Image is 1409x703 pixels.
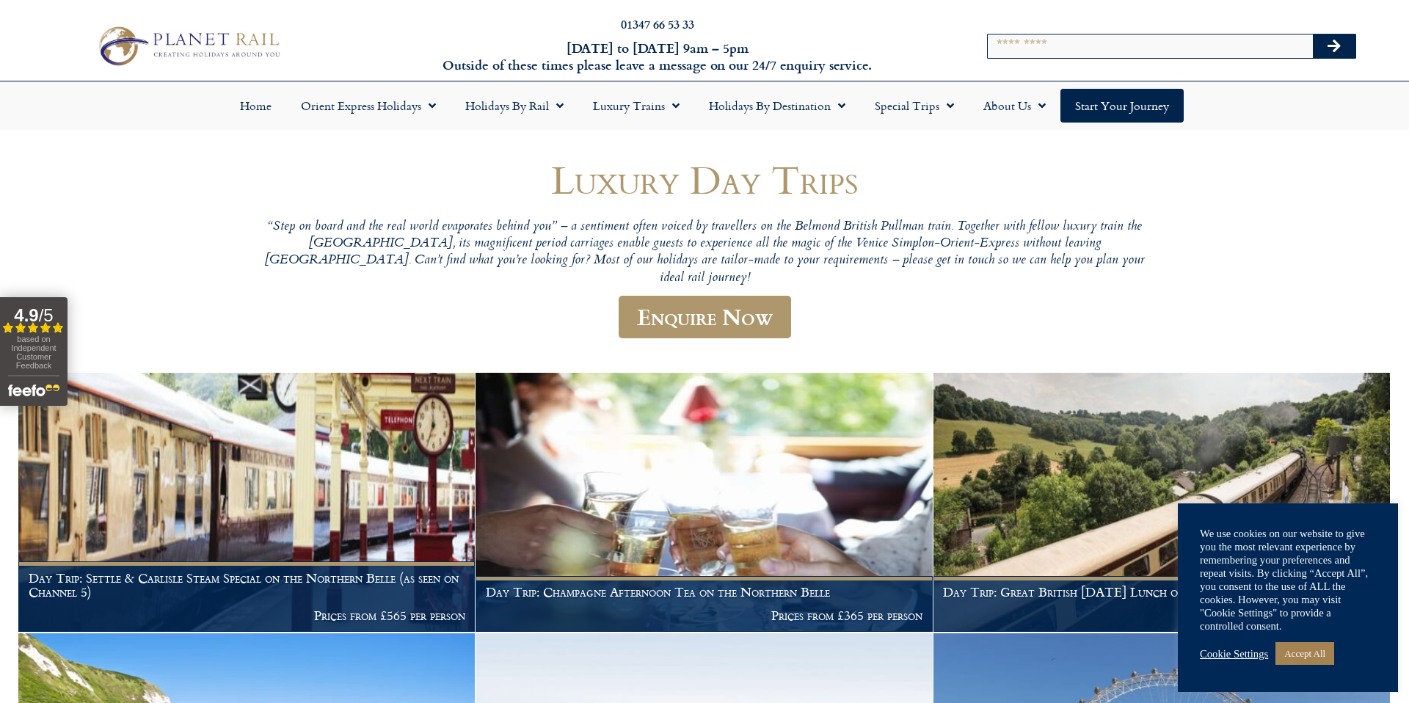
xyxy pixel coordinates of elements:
h1: Luxury Day Trips [264,158,1145,201]
a: Orient Express Holidays [286,89,451,123]
a: Day Trip: Settle & Carlisle Steam Special on the Northern Belle (as seen on Channel 5) Prices fro... [18,373,476,633]
a: Cookie Settings [1200,647,1268,660]
a: Enquire Now [619,296,791,339]
p: “Step on board and the real world evaporates behind you” – a sentiment often voiced by travellers... [264,219,1145,287]
a: Home [225,89,286,123]
button: Search [1313,34,1355,58]
img: Planet Rail Train Holidays Logo [91,22,285,70]
a: Holidays by Rail [451,89,578,123]
a: 01347 66 53 33 [621,15,694,32]
h1: Day Trip: Great British [DATE] Lunch on the [GEOGRAPHIC_DATA] [943,585,1380,600]
nav: Menu [7,89,1402,123]
a: Start your Journey [1060,89,1184,123]
h6: [DATE] to [DATE] 9am – 5pm Outside of these times please leave a message on our 24/7 enquiry serv... [379,40,936,74]
a: Holidays by Destination [694,89,860,123]
a: Day Trip: Great British [DATE] Lunch on the [GEOGRAPHIC_DATA] Prices from £445 per person [933,373,1391,633]
p: Prices from £445 per person [943,608,1380,623]
a: Day Trip: Champagne Afternoon Tea on the Northern Belle Prices from £365 per person [476,373,933,633]
p: Prices from £365 per person [486,608,922,623]
a: About Us [969,89,1060,123]
h1: Day Trip: Settle & Carlisle Steam Special on the Northern Belle (as seen on Channel 5) [29,571,465,600]
a: Special Trips [860,89,969,123]
p: Prices from £565 per person [29,608,465,623]
h1: Day Trip: Champagne Afternoon Tea on the Northern Belle [486,585,922,600]
a: Luxury Trains [578,89,694,123]
a: Accept All [1275,642,1334,665]
div: We use cookies on our website to give you the most relevant experience by remembering your prefer... [1200,527,1376,633]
